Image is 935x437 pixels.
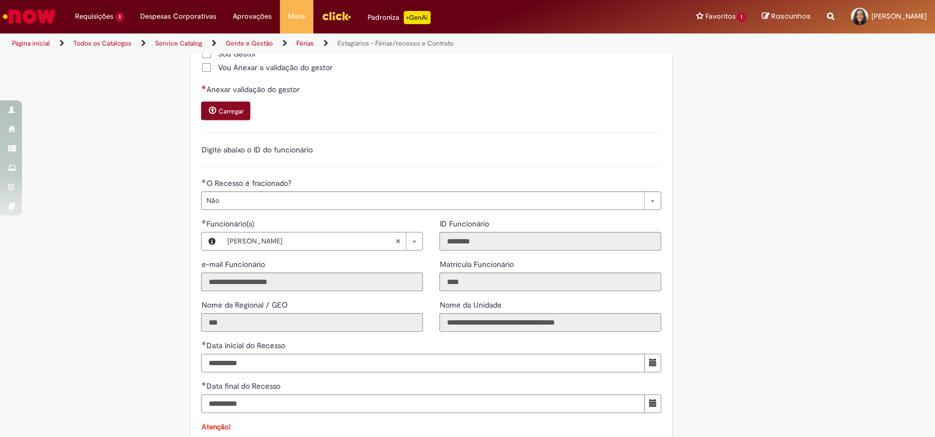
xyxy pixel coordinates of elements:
span: Necessários - Funcionário(s) [206,219,256,229]
span: Sou Gestor [217,48,256,59]
button: Carregar anexo de Anexar validação do gestor Required [201,101,250,120]
span: Requisições [75,11,113,22]
span: Favoritos [705,11,735,22]
button: Funcionário(s), Visualizar este registro Debora Helloisa Soares [202,232,221,250]
span: Somente leitura - Nome da Unidade [439,300,503,310]
span: Obrigatório Preenchido [201,382,206,386]
input: Matrícula Funcionário [439,273,661,291]
input: ID Funcionário [439,232,661,251]
span: Aprovações [233,11,272,22]
label: Digite abaixo o ID do funcionário [201,145,312,155]
span: O Recesso é fracionado? [206,178,293,188]
img: click_logo_yellow_360x200.png [322,8,351,24]
span: [PERSON_NAME] [227,232,395,250]
span: Somente leitura - Matrícula Funcionário [439,259,515,269]
a: Estagiários - Férias/recesso e Contrato [337,39,454,48]
ul: Trilhas de página [8,33,615,54]
span: Vou Anexar a validação do gestor [217,62,332,73]
span: Necessários [201,85,206,89]
span: Data inicial do Recesso [206,340,287,350]
a: Service Catalog [155,39,202,48]
span: Data final do Recesso [206,381,282,391]
input: Data final do Recesso 28 October 2025 Tuesday [201,394,645,413]
span: Obrigatório Preenchido [201,219,206,224]
input: e-mail Funcionário [201,273,423,291]
a: Página inicial [12,39,50,48]
input: Nome da Regional / GEO [201,313,423,332]
span: More [288,11,305,22]
a: Todos os Catálogos [73,39,131,48]
input: Nome da Unidade [439,313,661,332]
input: Data inicial do Recesso 14 October 2025 Tuesday [201,354,645,372]
span: Atenção! [201,422,230,432]
span: 1 [737,13,745,22]
button: Mostrar calendário para Data inicial do Recesso [644,354,661,372]
small: Carregar [218,107,243,116]
span: 1 [116,13,124,22]
a: Férias [296,39,314,48]
a: Rascunhos [762,12,811,22]
div: Padroniza [368,11,431,24]
abbr: Limpar campo Funcionário(s) [389,232,406,250]
span: Somente leitura - Nome da Regional / GEO [201,300,289,310]
span: Despesas Corporativas [140,11,216,22]
span: Obrigatório Preenchido [201,179,206,183]
span: [PERSON_NAME] [871,12,927,21]
span: Anexar validação do gestor [206,84,301,94]
span: Somente leitura - e-mail Funcionário [201,259,267,269]
span: Rascunhos [771,11,811,21]
span: Somente leitura - ID Funcionário [439,219,491,229]
button: Mostrar calendário para Data final do Recesso [644,394,661,413]
a: Gente e Gestão [226,39,273,48]
p: +GenAi [404,11,431,24]
span: Obrigatório Preenchido [201,341,206,345]
a: [PERSON_NAME]Limpar campo Funcionário(s) [221,232,422,250]
img: ServiceNow [1,5,58,27]
span: Não [206,192,639,209]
